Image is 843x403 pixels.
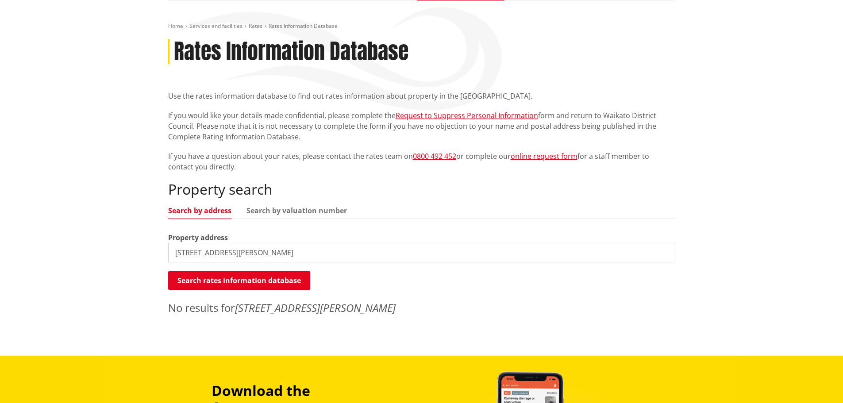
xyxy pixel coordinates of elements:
[168,271,310,290] button: Search rates information database
[168,300,675,316] p: No results for
[168,23,675,30] nav: breadcrumb
[168,207,231,214] a: Search by address
[174,39,408,65] h1: Rates Information Database
[189,22,243,30] a: Services and facilities
[249,22,262,30] a: Rates
[168,110,675,142] p: If you would like your details made confidential, please complete the form and return to Waikato ...
[168,22,183,30] a: Home
[269,22,338,30] span: Rates Information Database
[168,91,675,101] p: Use the rates information database to find out rates information about property in the [GEOGRAPHI...
[413,151,456,161] a: 0800 492 452
[396,111,538,120] a: Request to Suppress Personal Information
[168,232,228,243] label: Property address
[168,181,675,198] h2: Property search
[235,300,396,315] em: [STREET_ADDRESS][PERSON_NAME]
[168,243,675,262] input: e.g. Duke Street NGARUAWAHIA
[511,151,577,161] a: online request form
[802,366,834,398] iframe: Messenger Launcher
[246,207,347,214] a: Search by valuation number
[168,151,675,172] p: If you have a question about your rates, please contact the rates team on or complete our for a s...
